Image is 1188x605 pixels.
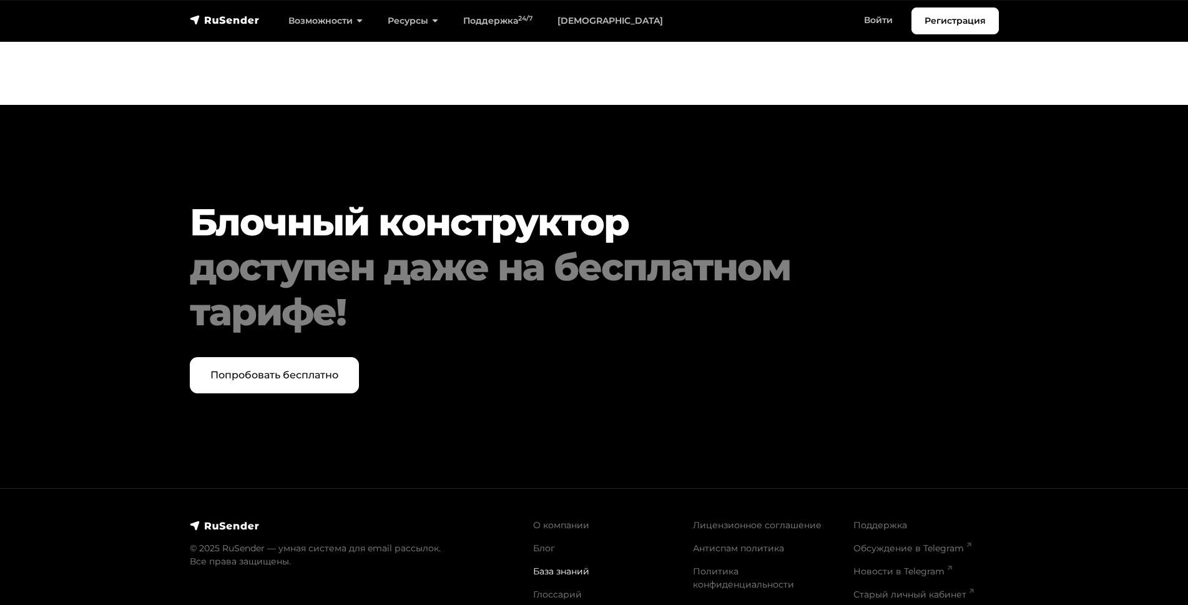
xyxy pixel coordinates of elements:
[693,519,822,531] a: Лицензионное соглашение
[190,357,359,393] a: Попробовать бесплатно
[533,519,589,531] a: О компании
[853,589,974,600] a: Старый личный кабинет
[533,543,555,554] a: Блог
[518,14,533,22] sup: 24/7
[375,8,451,34] a: Ресурсы
[190,519,260,532] img: RuSender
[190,542,518,568] p: © 2025 RuSender — умная система для email рассылок. Все права защищены.
[693,543,784,554] a: Антиспам политика
[911,7,999,34] a: Регистрация
[451,8,545,34] a: Поддержка24/7
[853,519,907,531] a: Поддержка
[533,566,589,577] a: База знаний
[693,566,794,590] a: Политика конфиденциальности
[853,543,971,554] a: Обсуждение в Telegram
[276,8,375,34] a: Возможности
[533,589,582,600] a: Глоссарий
[853,566,952,577] a: Новости в Telegram
[190,245,930,335] div: доступен даже на бесплатном тарифе!
[852,7,905,33] a: Войти
[190,14,260,26] img: RuSender
[190,200,930,335] h2: Блочный конструктор
[545,8,675,34] a: [DEMOGRAPHIC_DATA]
